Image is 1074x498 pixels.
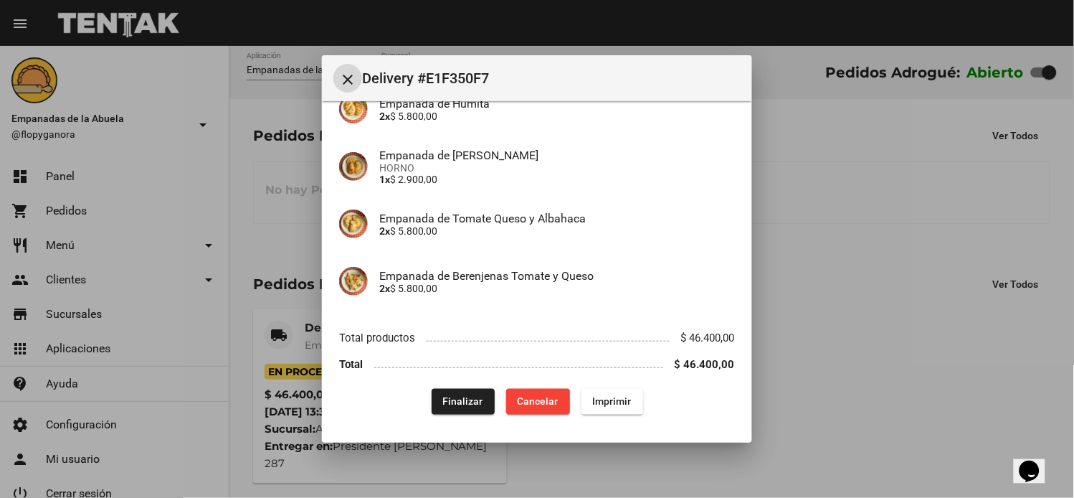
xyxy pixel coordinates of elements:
[432,389,495,415] button: Finalizar
[379,212,735,225] h4: Empanada de Tomate Queso y Albahaca
[581,389,643,415] button: Imprimir
[379,149,735,162] h4: Empanada de [PERSON_NAME]
[443,396,483,408] span: Finalizar
[379,111,390,122] b: 2x
[379,283,390,294] b: 2x
[518,396,559,408] span: Cancelar
[379,174,735,185] p: $ 2.900,00
[339,267,368,296] img: 4578203c-391b-4cb2-96d6-d19d736134f1.jpg
[339,95,368,123] img: 75ad1656-f1a0-4b68-b603-a72d084c9c4d.jpg
[506,389,570,415] button: Cancelar
[339,210,368,238] img: b2392df3-fa09-40df-9618-7e8db6da82b5.jpg
[379,111,735,122] p: $ 5.800,00
[333,64,362,93] button: Cerrar
[379,283,735,294] p: $ 5.800,00
[379,269,735,283] h4: Empanada de Berenjenas Tomate y Queso
[339,152,368,181] img: f753fea7-0f09-41b3-9a9e-ddb84fc3b359.jpg
[379,174,390,185] b: 1x
[362,67,741,90] span: Delivery #E1F350F7
[339,71,356,88] mat-icon: Cerrar
[339,351,735,377] li: Total $ 46.400,00
[593,396,632,408] span: Imprimir
[379,225,390,237] b: 2x
[339,324,735,351] li: Total productos $ 46.400,00
[379,225,735,237] p: $ 5.800,00
[379,97,735,111] h4: Empanada de Humita
[1014,441,1060,484] iframe: chat widget
[379,162,735,174] span: HORNO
